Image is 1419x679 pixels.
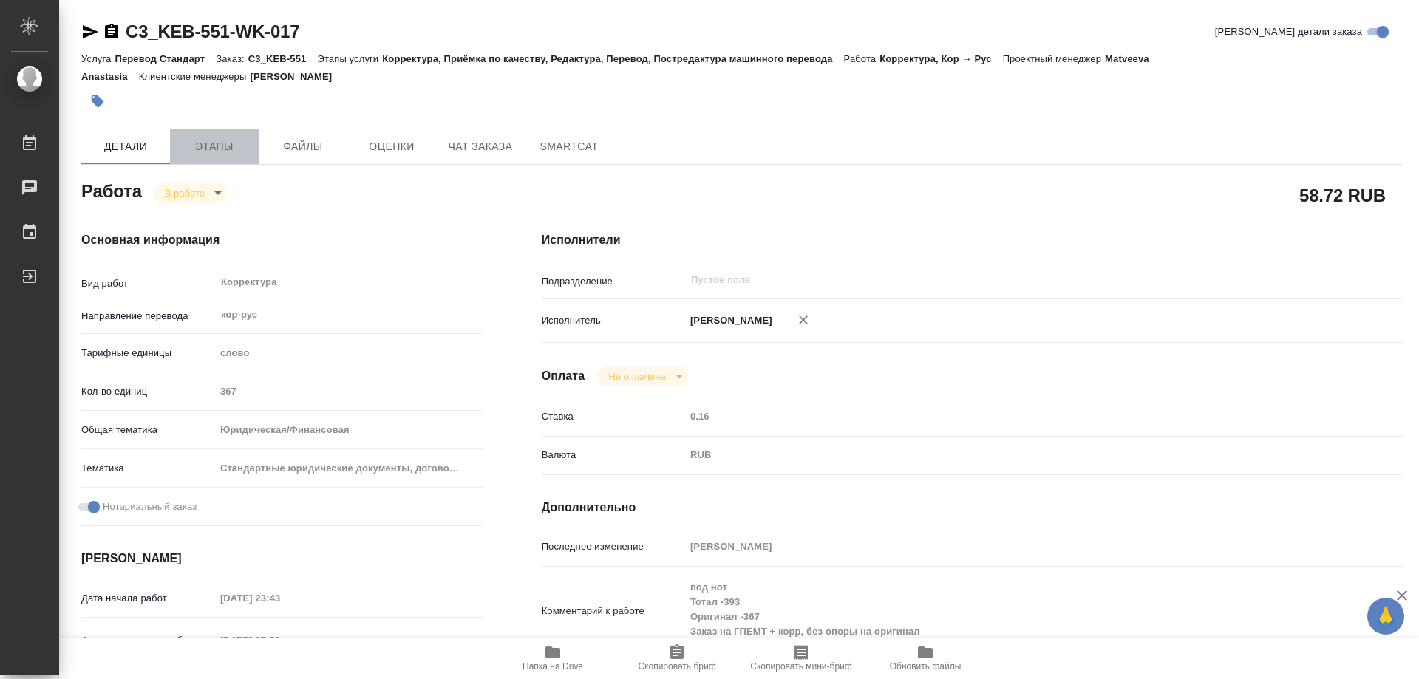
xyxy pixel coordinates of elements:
p: Заказ: [216,53,248,64]
button: В работе [160,187,209,199]
button: Удалить исполнителя [787,304,820,336]
p: Тематика [81,461,215,476]
p: Ставка [542,409,685,424]
p: Комментарий к работе [542,604,685,618]
p: Исполнитель [542,313,685,328]
p: [PERSON_NAME] [685,313,772,328]
input: Пустое поле [690,271,1296,289]
p: Работа [844,53,880,64]
p: Этапы услуги [317,53,382,64]
input: Пустое поле [685,536,1331,557]
p: Валюта [542,448,685,463]
div: В работе [596,366,687,386]
span: Этапы [179,137,250,156]
p: Общая тематика [81,423,215,437]
p: [PERSON_NAME] [250,71,343,82]
span: Оценки [356,137,427,156]
span: Папка на Drive [523,661,583,672]
p: Matveeva Anastasia [81,53,1149,82]
button: Скопировать мини-бриф [739,638,863,679]
p: Направление перевода [81,309,215,324]
p: Услуга [81,53,115,64]
p: Вид работ [81,276,215,291]
span: Обновить файлы [890,661,962,672]
p: Клиентские менеджеры [139,71,251,82]
button: Папка на Drive [491,638,615,679]
h2: 58.72 RUB [1299,182,1386,208]
span: 🙏 [1373,601,1398,632]
p: Подразделение [542,274,685,289]
h2: Работа [81,177,142,203]
h4: Оплата [542,367,585,385]
div: Юридическая/Финансовая [215,417,483,443]
p: Последнее изменение [542,539,685,554]
div: В работе [153,183,227,203]
button: Скопировать ссылку [103,23,120,41]
p: Факт. дата начала работ [81,633,215,648]
span: Нотариальный заказ [103,499,197,514]
button: Не оплачена [604,370,670,383]
div: слово [215,341,483,366]
p: Дата начала работ [81,591,215,606]
span: Скопировать бриф [638,661,715,672]
div: Стандартные юридические документы, договоры, уставы [215,456,483,481]
h4: Основная информация [81,231,483,249]
input: Пустое поле [215,587,344,609]
p: Корректура, Кор → Рус [879,53,1002,64]
span: SmartCat [534,137,605,156]
span: Детали [90,137,161,156]
p: Проектный менеджер [1003,53,1105,64]
h4: Дополнительно [542,499,1403,516]
button: 🙏 [1367,598,1404,635]
button: Обновить файлы [863,638,987,679]
input: Пустое поле [685,406,1331,427]
button: Скопировать бриф [615,638,739,679]
span: [PERSON_NAME] детали заказа [1215,24,1362,39]
p: Кол-во единиц [81,384,215,399]
p: Перевод Стандарт [115,53,216,64]
p: C3_KEB-551 [248,53,318,64]
input: Пустое поле [215,629,344,651]
button: Скопировать ссылку для ЯМессенджера [81,23,99,41]
span: Чат заказа [445,137,516,156]
p: Корректура, Приёмка по качеству, Редактура, Перевод, Постредактура машинного перевода [382,53,843,64]
h4: Исполнители [542,231,1403,249]
input: Пустое поле [215,381,483,402]
p: Тарифные единицы [81,346,215,361]
button: Добавить тэг [81,85,114,117]
span: Скопировать мини-бриф [750,661,851,672]
a: C3_KEB-551-WK-017 [126,21,299,41]
h4: [PERSON_NAME] [81,550,483,567]
span: Файлы [268,137,338,156]
div: RUB [685,443,1331,468]
textarea: под нот Тотал -393 Оригинал -367 Заказ на ГПЕМТ + корр, без опоры на оригинал [685,575,1331,644]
